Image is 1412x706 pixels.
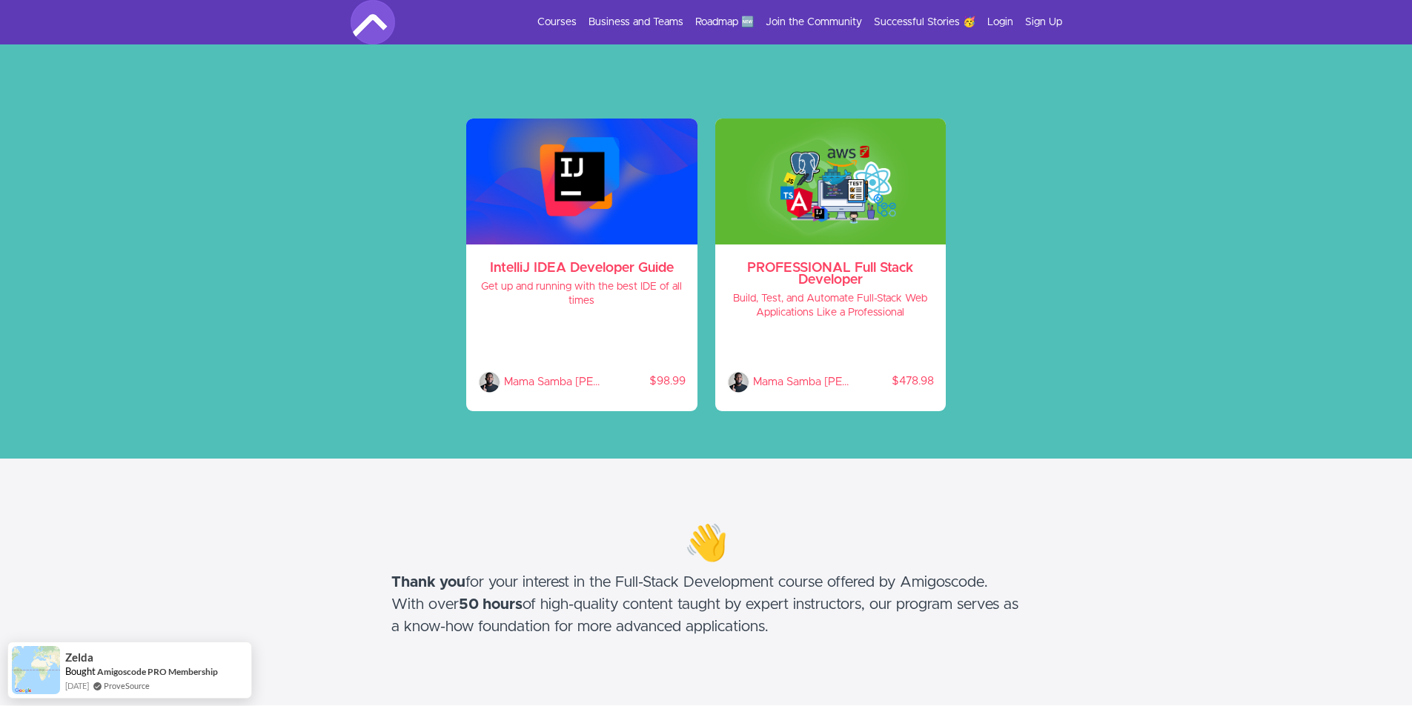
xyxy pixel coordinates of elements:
p: $98.99 [603,374,686,389]
span: Bought [65,665,96,677]
span: Zelda [65,651,93,664]
img: feaUWTbQhKblocKl2ZaW_Screenshot+2024-06-17+at+17.32.02.png [466,119,697,244]
span: 👋 [684,527,729,562]
strong: 50 hours [459,597,523,612]
img: WPzdydpSLWzi0DE2vtpQ_full-stack-professional.png [715,119,947,244]
a: Login [987,15,1013,30]
p: $478.98 [852,374,935,389]
a: Successful Stories 🥳 [874,15,975,30]
strong: Thank you [391,575,465,590]
span: [DATE] [65,679,89,692]
p: Mama Samba Braima Nelson [504,371,603,393]
p: Mama Samba Braima Nelson [753,371,852,393]
a: IntelliJ IDEA Developer Guide Get up and running with the best IDE of all times Mama Samba Braima... [466,119,697,411]
a: Business and Teams [589,15,683,30]
a: Join the Community [766,15,862,30]
a: Courses [537,15,577,30]
img: provesource social proof notification image [12,646,60,694]
a: Sign Up [1025,15,1062,30]
h5: for your interest in the Full-Stack Development course offered by Amigoscode. With over of high-q... [391,571,1021,638]
a: Amigoscode PRO Membership [97,666,218,677]
img: Mama Samba Braima Nelson [478,371,500,393]
h3: IntelliJ IDEA Developer Guide [478,262,686,274]
h4: Get up and running with the best IDE of all times [478,280,686,308]
a: ProveSource [104,679,150,692]
a: Roadmap 🆕 [695,15,754,30]
h4: Build, Test, and Automate Full-Stack Web Applications Like a Professional [727,292,935,320]
h3: PROFESSIONAL Full Stack Developer [727,262,935,286]
a: PROFESSIONAL Full Stack Developer Build, Test, and Automate Full-Stack Web Applications Like a Pr... [715,119,947,411]
img: Mama Samba Braima Nelson [727,371,749,393]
